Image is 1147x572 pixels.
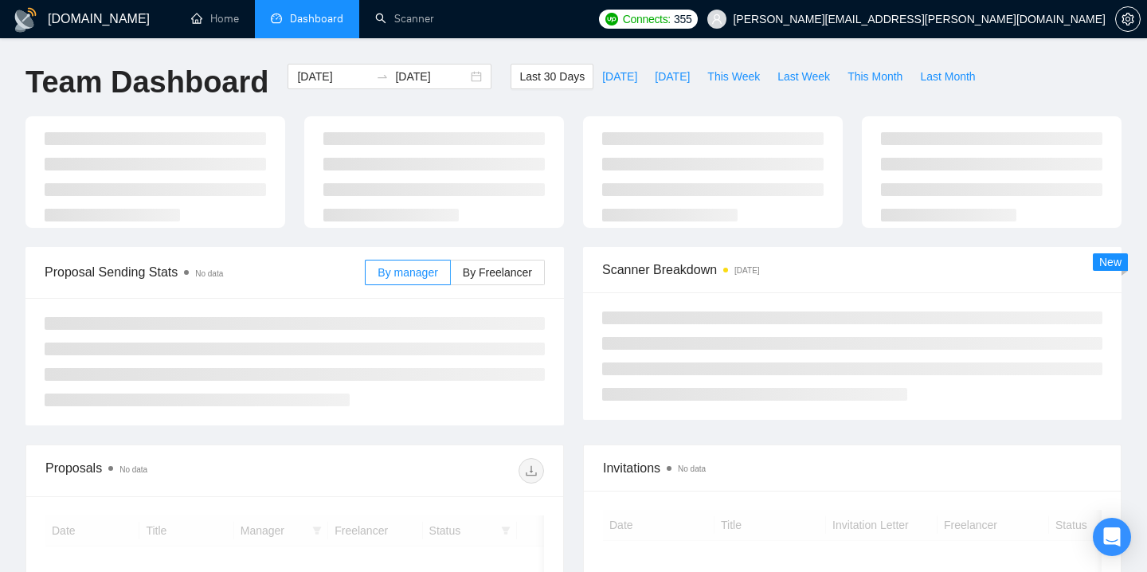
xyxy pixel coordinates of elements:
[605,13,618,25] img: upwork-logo.png
[602,260,1102,280] span: Scanner Breakdown
[646,64,699,89] button: [DATE]
[777,68,830,85] span: Last Week
[378,266,437,279] span: By manager
[271,13,282,24] span: dashboard
[1099,256,1122,268] span: New
[593,64,646,89] button: [DATE]
[839,64,911,89] button: This Month
[769,64,839,89] button: Last Week
[297,68,370,85] input: Start date
[191,12,239,25] a: homeHome
[376,70,389,83] span: to
[1116,13,1140,25] span: setting
[1115,13,1141,25] a: setting
[511,64,593,89] button: Last 30 Days
[678,464,706,473] span: No data
[623,10,671,28] span: Connects:
[463,266,532,279] span: By Freelancer
[395,68,468,85] input: End date
[1115,6,1141,32] button: setting
[375,12,434,25] a: searchScanner
[13,7,38,33] img: logo
[707,68,760,85] span: This Week
[290,12,343,25] span: Dashboard
[920,68,975,85] span: Last Month
[119,465,147,474] span: No data
[602,68,637,85] span: [DATE]
[674,10,691,28] span: 355
[603,458,1102,478] span: Invitations
[711,14,722,25] span: user
[45,262,365,282] span: Proposal Sending Stats
[848,68,902,85] span: This Month
[25,64,268,101] h1: Team Dashboard
[734,266,759,275] time: [DATE]
[911,64,984,89] button: Last Month
[519,68,585,85] span: Last 30 Days
[1093,518,1131,556] div: Open Intercom Messenger
[195,269,223,278] span: No data
[655,68,690,85] span: [DATE]
[45,458,295,484] div: Proposals
[699,64,769,89] button: This Week
[376,70,389,83] span: swap-right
